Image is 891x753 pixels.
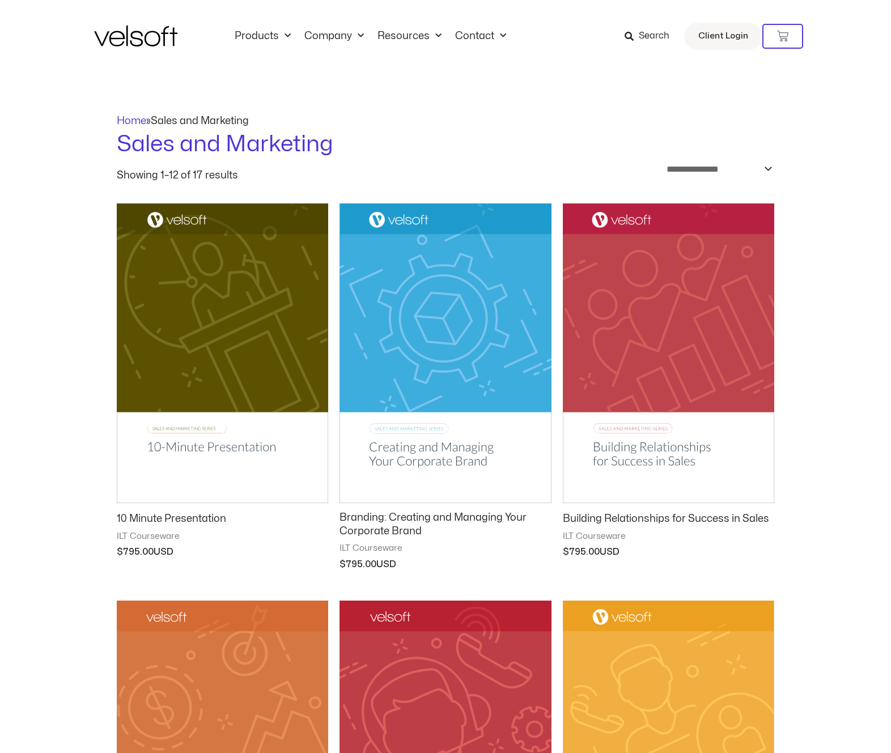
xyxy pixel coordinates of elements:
[117,203,328,503] img: 10 Minute Presentation
[684,23,762,50] a: Client Login
[228,30,513,42] nav: Menu
[117,116,146,126] a: Home
[563,512,774,530] a: Building Relationships for Success in Sales
[448,30,513,42] a: ContactMenu Toggle
[117,547,154,556] bdi: 795.00
[117,547,123,556] span: $
[298,30,371,42] a: CompanyMenu Toggle
[340,203,551,503] img: Branding: Creating and Managing Your Corporate Brand
[340,560,376,569] bdi: 795.00
[625,27,677,46] a: Search
[117,512,328,525] h2: 10 Minute Presentation
[563,203,774,504] img: Building Relationships for Success in Sales
[117,171,238,181] p: Showing 1–12 of 17 results
[117,512,328,530] a: 10 Minute Presentation
[371,30,448,42] a: ResourcesMenu Toggle
[228,30,298,42] a: ProductsMenu Toggle
[698,29,748,44] span: Client Login
[340,511,551,543] a: Branding: Creating and Managing Your Corporate Brand
[563,547,569,556] span: $
[340,543,551,554] span: ILT Courseware
[117,116,249,126] span: »
[563,512,774,525] h2: Building Relationships for Success in Sales
[117,531,328,542] span: ILT Courseware
[563,531,774,542] span: ILT Courseware
[151,116,249,126] span: Sales and Marketing
[659,160,774,178] select: Shop order
[340,511,551,538] h2: Branding: Creating and Managing Your Corporate Brand
[563,547,600,556] bdi: 795.00
[340,560,346,569] span: $
[117,129,774,160] h1: Sales and Marketing
[94,25,177,46] img: Velsoft Training Materials
[639,29,669,44] span: Search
